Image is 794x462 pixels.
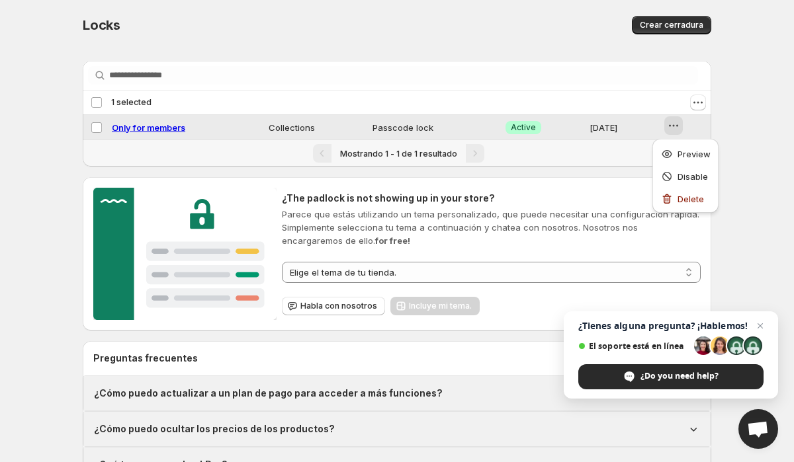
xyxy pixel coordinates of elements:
span: 1 selected [111,97,152,108]
button: Habla con nosotros [282,297,385,315]
span: Active [511,122,536,133]
span: Mostrando 1 - 1 de 1 resultado [340,149,457,159]
td: Collections [265,115,369,140]
span: ¿Tienes alguna pregunta? ¡Hablemos! [578,321,764,331]
span: Crear cerradura [640,20,703,30]
button: Crear cerradura [632,16,711,34]
span: Disable [678,171,708,182]
td: [DATE] [586,115,663,140]
strong: for free! [375,235,410,246]
a: Open chat [738,409,778,449]
h2: ¿The padlock is not showing up in your store? [282,192,701,205]
img: Customer support [93,188,277,320]
h1: ¿Cómo puedo actualizar a un plan de pago para acceder a más funciones? [94,387,443,400]
span: Habla con nosotros [300,301,377,311]
nav: Pagination [83,139,711,167]
span: Preview [678,149,711,159]
h2: Preguntas frecuentes [93,352,701,365]
td: Passcode lock [369,115,501,140]
span: ¿Do you need help? [640,370,719,382]
button: Actions [690,95,706,110]
span: Delete [678,194,704,204]
p: Parece que estás utilizando un tema personalizado, que puede necesitar una configuración rápida. ... [282,208,701,247]
span: ¿Do you need help? [578,364,764,389]
span: Locks [83,17,120,33]
h1: ¿Cómo puedo ocultar los precios de los productos? [94,422,335,436]
span: El soporte está en línea [578,341,689,351]
a: Only for members [112,122,185,133]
